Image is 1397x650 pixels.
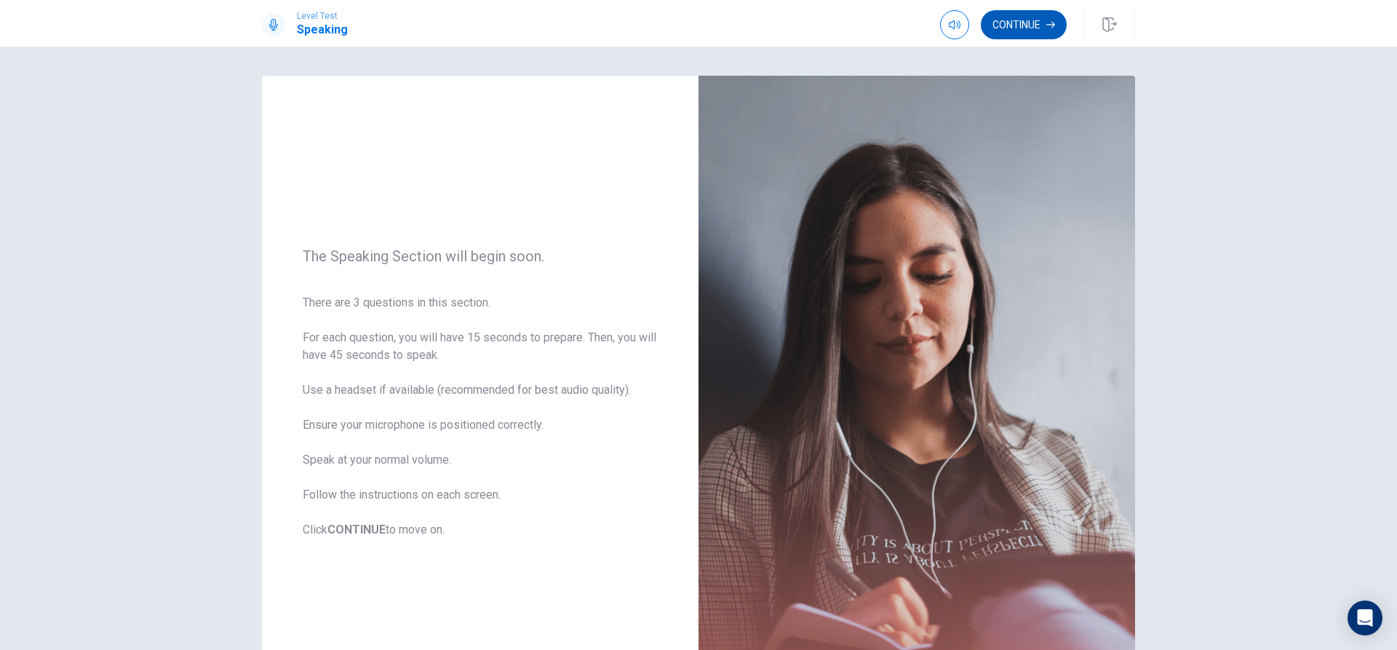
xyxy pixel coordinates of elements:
div: Open Intercom Messenger [1348,601,1382,635]
span: Level Test [297,11,348,21]
button: Continue [981,10,1067,39]
span: There are 3 questions in this section. For each question, you will have 15 seconds to prepare. Th... [303,294,658,539]
h1: Speaking [297,21,348,39]
b: CONTINUE [327,523,386,536]
span: The Speaking Section will begin soon. [303,247,658,265]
